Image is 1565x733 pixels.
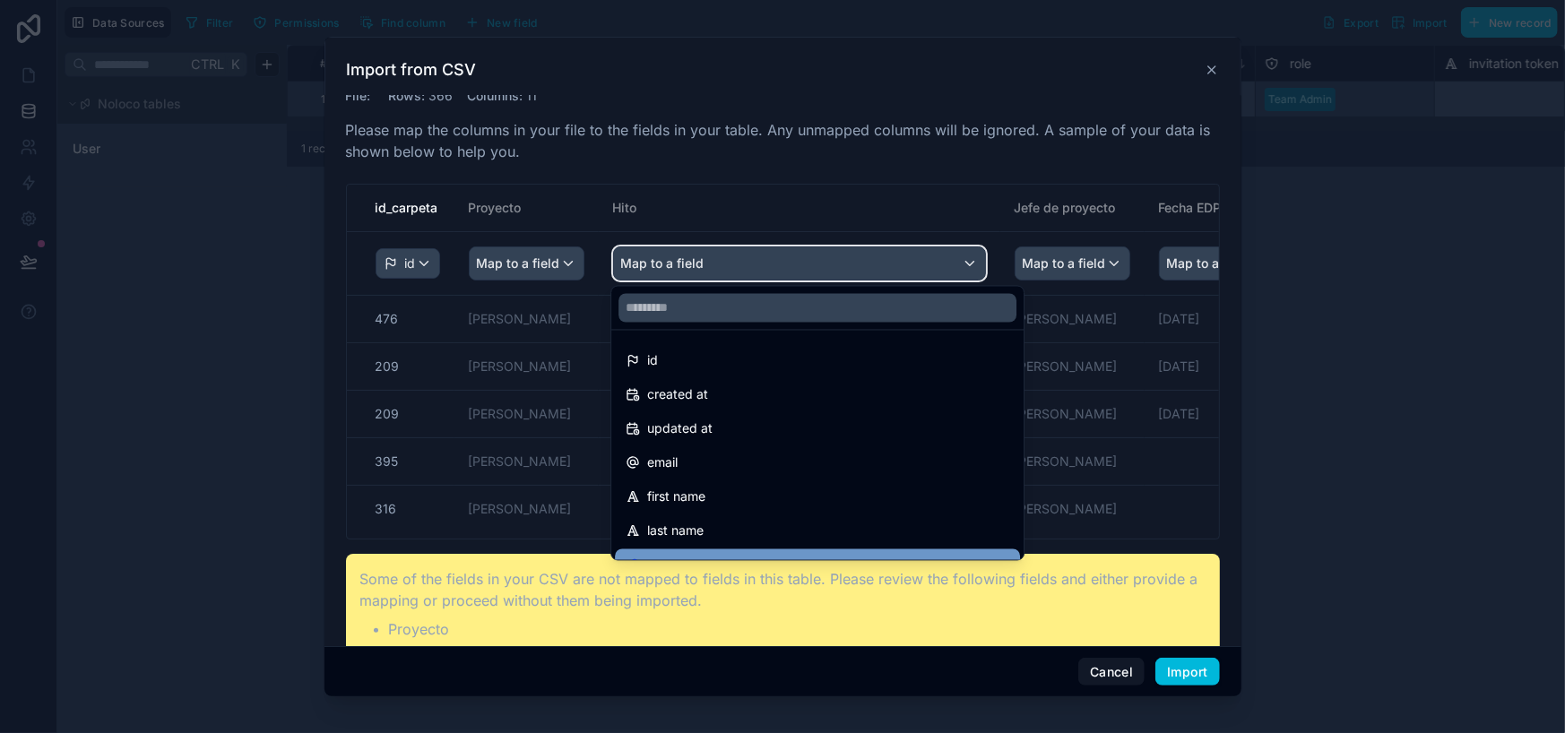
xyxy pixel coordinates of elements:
span: email [647,453,678,474]
span: first name [647,487,705,508]
div: scrollable content [347,185,1219,539]
span: company [647,555,702,576]
span: id [647,350,658,372]
span: created at [647,384,708,406]
span: updated at [647,418,713,440]
span: last name [647,521,704,542]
